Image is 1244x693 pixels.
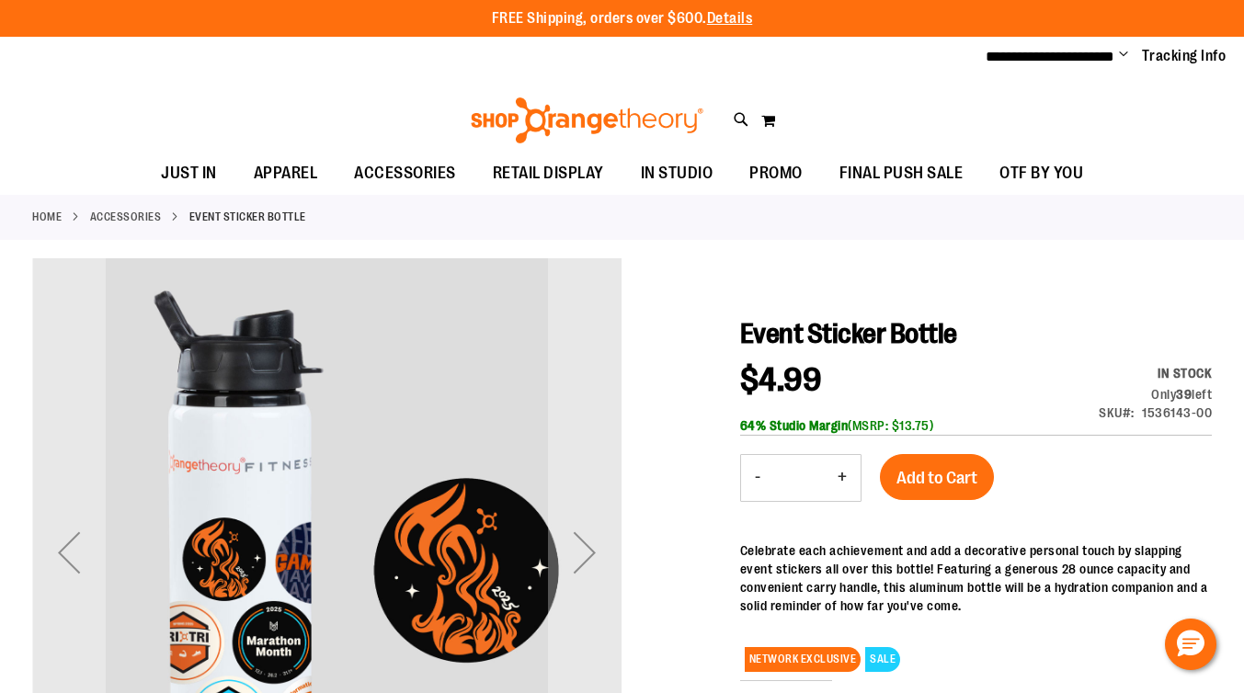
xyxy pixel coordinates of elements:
span: RETAIL DISPLAY [493,153,604,194]
span: Add to Cart [896,468,977,488]
div: Availability [1099,364,1212,382]
div: Celebrate each achievement and add a decorative personal touch by slapping event stickers all ove... [740,541,1212,615]
strong: 39 [1176,387,1192,402]
span: OTF BY YOU [999,153,1083,194]
span: PROMO [749,153,803,194]
a: ACCESSORIES [90,209,162,225]
div: Only 39 left [1099,385,1212,403]
a: PROMO [731,153,821,195]
button: Account menu [1119,47,1128,65]
span: $4.99 [740,361,822,399]
a: JUST IN [143,153,235,195]
b: 64% Studio Margin [740,418,849,433]
a: Tracking Info [1142,46,1227,66]
div: (MSRP: $13.75) [740,416,1212,435]
img: Shop Orangetheory [468,97,706,143]
input: Product quantity [774,456,824,500]
a: Details [707,10,753,27]
button: Decrease product quantity [741,455,774,501]
span: ACCESSORIES [354,153,456,194]
a: FINAL PUSH SALE [821,153,982,195]
span: JUST IN [161,153,217,194]
strong: SKU [1099,405,1135,420]
button: Hello, have a question? Let’s chat. [1165,619,1216,670]
a: IN STUDIO [622,153,732,195]
span: IN STUDIO [641,153,713,194]
a: OTF BY YOU [981,153,1101,195]
a: ACCESSORIES [336,153,474,194]
span: FINAL PUSH SALE [839,153,964,194]
a: Home [32,209,62,225]
button: Increase product quantity [824,455,861,501]
p: FREE Shipping, orders over $600. [492,8,753,29]
a: APPAREL [235,153,337,195]
a: RETAIL DISPLAY [474,153,622,195]
div: 1536143-00 [1142,403,1212,422]
span: SALE [865,647,900,672]
button: Add to Cart [880,454,994,500]
span: In stock [1158,366,1212,381]
span: NETWORK EXCLUSIVE [745,647,862,672]
span: APPAREL [254,153,318,194]
strong: Event Sticker Bottle [189,209,306,225]
span: Event Sticker Bottle [740,318,957,349]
